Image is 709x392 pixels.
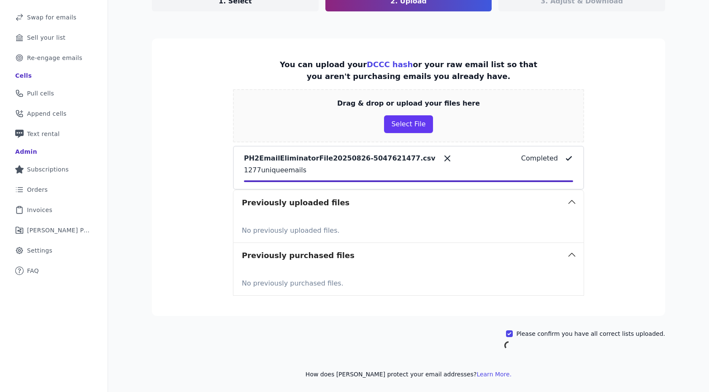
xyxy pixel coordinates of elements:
[7,104,101,123] a: Append cells
[27,267,39,275] span: FAQ
[233,190,584,215] button: Previously uploaded files
[15,147,37,156] div: Admin
[7,221,101,240] a: [PERSON_NAME] Performance
[27,165,69,174] span: Subscriptions
[7,201,101,219] a: Invoices
[27,54,82,62] span: Re-engage emails
[233,243,584,268] button: Previously purchased files
[242,197,349,209] h3: Previously uploaded files
[7,125,101,143] a: Text rental
[27,33,65,42] span: Sell your list
[7,8,101,27] a: Swap for emails
[7,261,101,280] a: FAQ
[277,59,540,82] p: You can upload your or your raw email list so that you aren't purchasing emails you already have.
[367,60,413,69] a: DCCC hash
[242,275,575,289] p: No previously purchased files.
[516,329,665,338] label: Please confirm you have all correct lists uploaded.
[244,153,436,163] p: PH2EmailEliminatorFile20250826-5047621477.csv
[7,84,101,103] a: Pull cells
[7,160,101,179] a: Subscriptions
[7,49,101,67] a: Re-engage emails
[27,13,76,22] span: Swap for emails
[521,153,558,163] p: Completed
[7,241,101,260] a: Settings
[27,89,54,98] span: Pull cells
[152,370,665,378] p: How does [PERSON_NAME] protect your email addresses?
[476,370,511,378] button: Learn More.
[27,130,60,138] span: Text rental
[242,222,575,236] p: No previously uploaded files.
[384,115,433,133] button: Select File
[7,28,101,47] a: Sell your list
[27,226,91,234] span: [PERSON_NAME] Performance
[27,246,52,255] span: Settings
[242,250,354,261] h3: Previously purchased files
[337,98,480,109] p: Drag & drop or upload your files here
[27,185,48,194] span: Orders
[27,109,67,118] span: Append cells
[244,165,573,175] p: 1277 unique emails
[7,180,101,199] a: Orders
[27,206,52,214] span: Invoices
[15,71,32,80] div: Cells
